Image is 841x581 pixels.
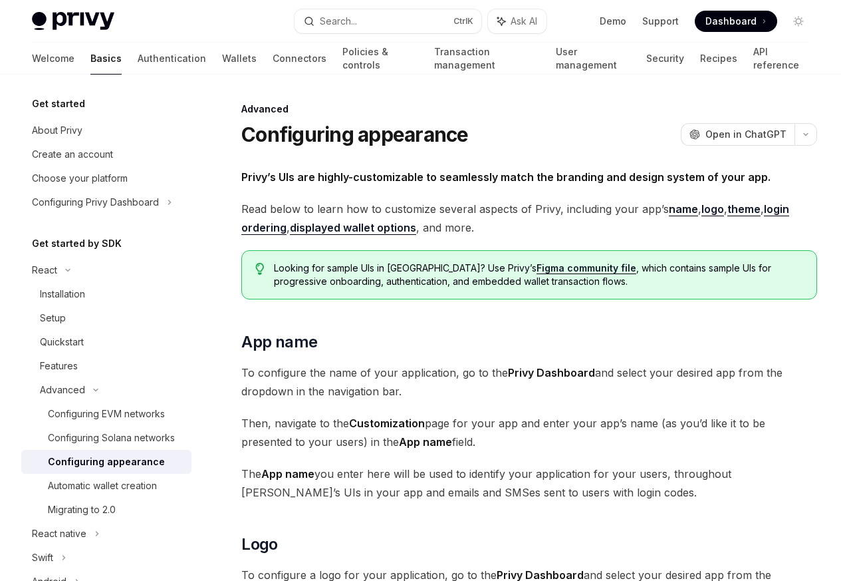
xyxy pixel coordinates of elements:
span: The you enter here will be used to identify your application for your users, throughout [PERSON_N... [241,465,817,502]
a: Support [642,15,679,28]
div: Features [40,358,78,374]
span: Ctrl K [453,16,473,27]
a: Choose your platform [21,166,191,190]
a: theme [727,202,761,216]
img: light logo [32,12,114,31]
div: About Privy [32,122,82,138]
a: Basics [90,43,122,75]
div: Configuring appearance [48,454,165,470]
span: Read below to learn how to customize several aspects of Privy, including your app’s , , , , , and... [241,200,817,237]
span: Logo [241,534,278,555]
a: Figma community file [537,262,636,274]
a: Security [646,43,684,75]
div: Configuring EVM networks [48,406,165,422]
a: Configuring EVM networks [21,402,191,426]
strong: Privy Dashboard [508,366,595,379]
a: Authentication [138,43,206,75]
a: Configuring appearance [21,450,191,474]
div: Choose your platform [32,170,128,186]
div: React [32,262,57,278]
a: name [669,202,698,216]
a: Connectors [273,43,326,75]
span: Then, navigate to the page for your app and enter your app’s name (as you’d like it to be present... [241,414,817,451]
button: Search...CtrlK [295,9,481,33]
a: Dashboard [695,11,777,32]
span: Open in ChatGPT [705,128,786,141]
div: Migrating to 2.0 [48,502,116,518]
strong: App name [399,435,452,449]
span: App name [241,331,317,353]
button: Open in ChatGPT [681,123,794,146]
svg: Tip [255,263,265,275]
a: Demo [600,15,626,28]
a: Transaction management [434,43,539,75]
strong: Privy’s UIs are highly-customizable to seamlessly match the branding and design system of your app. [241,170,771,184]
span: Dashboard [705,15,757,28]
div: Advanced [241,102,817,116]
a: User management [556,43,631,75]
a: Policies & controls [342,43,418,75]
div: Quickstart [40,334,84,350]
button: Toggle dark mode [788,11,809,32]
a: Installation [21,282,191,306]
div: Installation [40,286,85,302]
div: React native [32,526,86,542]
div: Automatic wallet creation [48,478,157,494]
div: Configuring Solana networks [48,430,175,446]
h1: Configuring appearance [241,122,469,146]
a: Configuring Solana networks [21,426,191,450]
a: Features [21,354,191,378]
a: Wallets [222,43,257,75]
div: Swift [32,550,53,566]
a: logo [701,202,724,216]
strong: Customization [349,417,425,430]
a: Automatic wallet creation [21,474,191,498]
div: Advanced [40,382,85,398]
a: Migrating to 2.0 [21,498,191,522]
a: Welcome [32,43,74,75]
div: Search... [320,13,357,29]
a: Setup [21,306,191,330]
a: displayed wallet options [290,221,416,235]
a: Create an account [21,142,191,166]
button: Ask AI [488,9,546,33]
h5: Get started by SDK [32,236,122,252]
a: Recipes [700,43,737,75]
div: Setup [40,310,66,326]
div: Configuring Privy Dashboard [32,194,159,210]
a: Quickstart [21,330,191,354]
span: To configure the name of your application, go to the and select your desired app from the dropdow... [241,363,817,401]
span: Looking for sample UIs in [GEOGRAPHIC_DATA]? Use Privy’s , which contains sample UIs for progress... [274,262,803,288]
span: Ask AI [511,15,537,28]
h5: Get started [32,96,85,112]
strong: App name [261,467,314,481]
a: API reference [753,43,809,75]
a: About Privy [21,118,191,142]
div: Create an account [32,146,113,162]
